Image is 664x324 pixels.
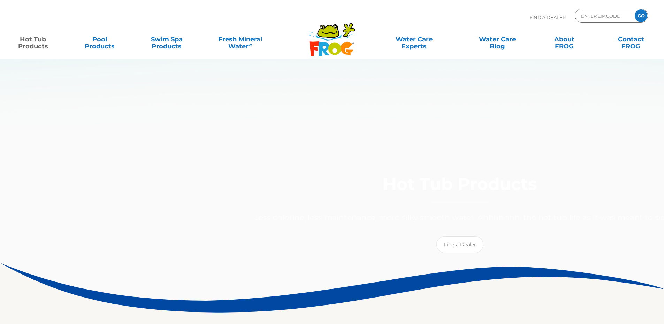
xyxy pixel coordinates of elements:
a: Water CareExperts [372,32,456,46]
a: Hot TubProducts [7,32,59,46]
p: Find A Dealer [529,9,566,26]
a: Find a Dealer [436,236,483,253]
a: AboutFROG [538,32,590,46]
sup: ∞ [249,41,252,47]
a: ContactFROG [605,32,657,46]
a: Water CareBlog [471,32,523,46]
a: PoolProducts [74,32,126,46]
img: Frog Products Logo [305,14,359,56]
a: Swim SpaProducts [141,32,193,46]
input: GO [635,9,647,22]
a: Fresh MineralWater∞ [207,32,273,46]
